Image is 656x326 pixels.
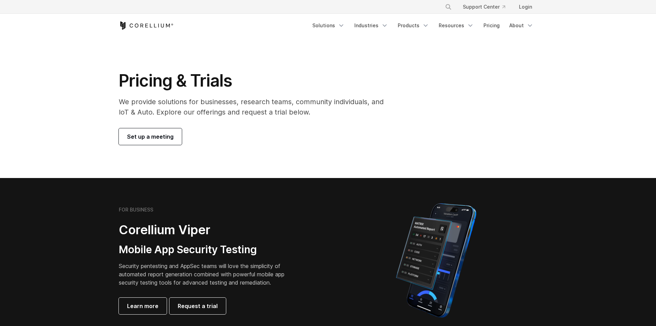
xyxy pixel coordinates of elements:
h3: Mobile App Security Testing [119,243,295,256]
h1: Pricing & Trials [119,70,393,91]
a: Resources [435,19,478,32]
h6: FOR BUSINESS [119,207,153,213]
span: Request a trial [178,302,218,310]
div: Navigation Menu [308,19,538,32]
div: Navigation Menu [437,1,538,13]
a: Set up a meeting [119,128,182,145]
a: Learn more [119,298,167,314]
img: Corellium MATRIX automated report on iPhone showing app vulnerability test results across securit... [384,200,488,321]
a: Login [513,1,538,13]
span: Set up a meeting [127,132,174,141]
p: We provide solutions for businesses, research teams, community individuals, and IoT & Auto. Explo... [119,97,393,117]
h2: Corellium Viper [119,222,295,238]
a: Industries [350,19,392,32]
p: Security pentesting and AppSec teams will love the simplicity of automated report generation comb... [119,262,295,287]
span: Learn more [127,302,158,310]
button: Search [442,1,455,13]
a: Corellium Home [119,21,174,30]
a: Pricing [479,19,504,32]
a: Solutions [308,19,349,32]
a: Support Center [457,1,511,13]
a: Products [394,19,433,32]
a: Request a trial [169,298,226,314]
a: About [505,19,538,32]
